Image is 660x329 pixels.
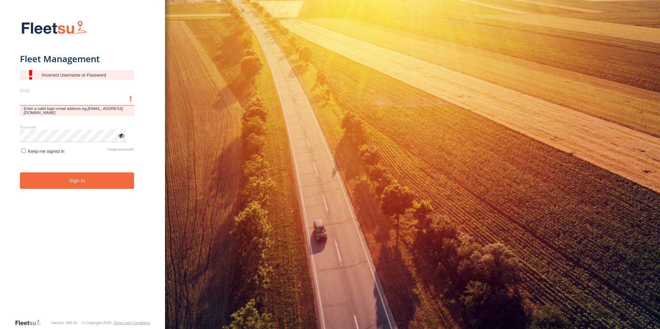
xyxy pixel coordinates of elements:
[28,149,64,154] span: Keep me signed in
[20,172,134,189] button: Sign in
[20,53,134,65] h1: Fleet Management
[20,124,134,129] label: Password
[82,321,150,325] div: © Copyright 2025 -
[24,106,123,115] em: [EMAIL_ADDRESS][DOMAIN_NAME]
[51,321,77,325] div: Version: 309.01
[20,88,134,93] label: Email
[20,19,89,37] img: Fleetsu
[21,148,26,153] input: Keep me signed in
[20,105,134,116] span: Enter a valid login email address eg.
[114,321,150,325] a: Terms and Conditions
[108,147,134,154] a: Forgot password?
[15,319,46,326] a: Visit our Website
[20,16,145,319] form: main
[118,132,124,139] div: ViewPassword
